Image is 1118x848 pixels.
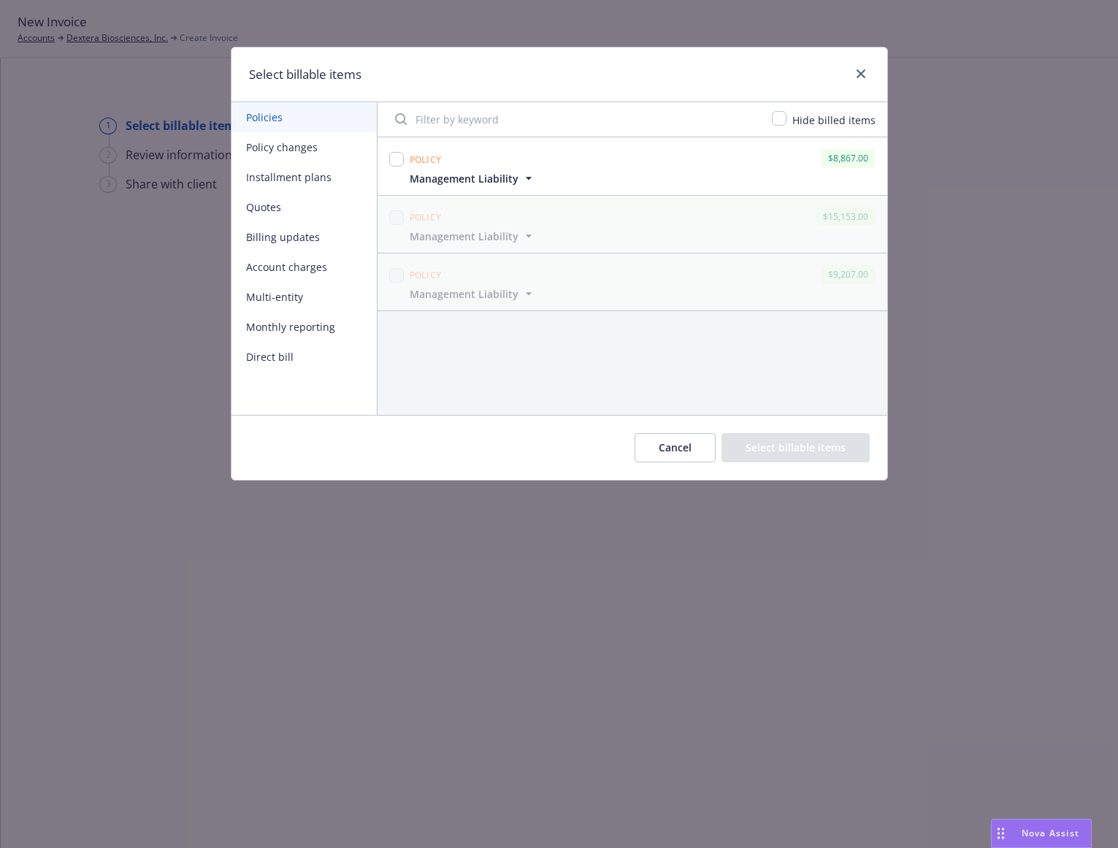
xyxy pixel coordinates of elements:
[816,207,876,226] div: $15,153.00
[792,113,876,127] span: Hide billed items
[231,282,377,312] button: Multi-entity
[410,171,536,186] button: Management Liability
[991,819,1092,848] button: Nova Assist
[821,149,876,167] div: $8,867.00
[410,269,442,281] span: Policy
[410,229,536,244] button: Management Liability
[231,342,377,372] button: Direct bill
[231,312,377,342] button: Monthly reporting
[852,65,870,83] a: close
[410,286,518,302] span: Management Liability
[378,253,887,310] span: Policy$9,207.00Management Liability
[410,171,518,186] span: Management Liability
[249,65,361,84] h1: Select billable items
[378,196,887,253] span: Policy$15,153.00Management Liability
[231,162,377,192] button: Installment plans
[1022,827,1079,839] span: Nova Assist
[231,252,377,282] button: Account charges
[410,229,518,244] span: Management Liability
[231,132,377,162] button: Policy changes
[231,102,377,132] button: Policies
[231,192,377,222] button: Quotes
[635,433,716,462] button: Cancel
[992,820,1010,847] div: Drag to move
[410,153,442,166] span: Policy
[410,211,442,224] span: Policy
[410,286,536,302] button: Management Liability
[386,104,763,134] input: Filter by keyword
[821,265,876,283] div: $9,207.00
[231,222,377,252] button: Billing updates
